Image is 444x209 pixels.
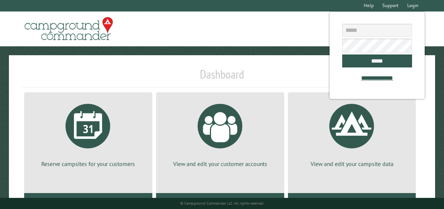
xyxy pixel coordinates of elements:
[180,201,264,206] small: © Campground Commander LLC. All rights reserved.
[297,160,407,168] p: View and edit your campsite data
[297,98,407,168] a: View and edit your campsite data
[22,14,115,43] img: Campground Commander
[165,98,275,168] a: View and edit your customer accounts
[33,160,143,168] p: Reserve campsites for your customers
[24,193,152,208] a: Reservations
[156,193,284,208] a: Customers
[22,67,422,87] h1: Dashboard
[33,98,143,168] a: Reserve campsites for your customers
[288,193,416,208] a: Campsites
[165,160,275,168] p: View and edit your customer accounts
